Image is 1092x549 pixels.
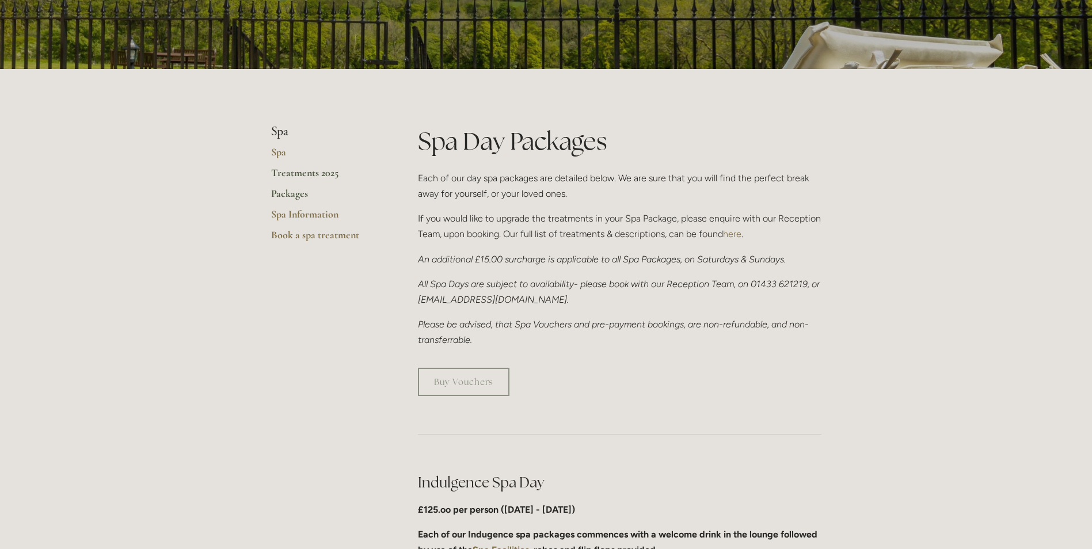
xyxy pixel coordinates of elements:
a: here [723,228,741,239]
a: Buy Vouchers [418,368,509,396]
p: If you would like to upgrade the treatments in your Spa Package, please enquire with our Receptio... [418,211,821,242]
a: Treatments 2025 [271,166,381,187]
p: Each of our day spa packages are detailed below. We are sure that you will find the perfect break... [418,170,821,201]
a: Spa Information [271,208,381,228]
a: Packages [271,187,381,208]
h2: Indulgence Spa Day [418,472,821,493]
em: An additional £15.00 surcharge is applicable to all Spa Packages, on Saturdays & Sundays. [418,254,786,265]
em: Please be advised, that Spa Vouchers and pre-payment bookings, are non-refundable, and non-transf... [418,319,809,345]
strong: £125.oo per person ([DATE] - [DATE]) [418,504,575,515]
em: All Spa Days are subject to availability- please book with our Reception Team, on 01433 621219, o... [418,279,822,305]
li: Spa [271,124,381,139]
h1: Spa Day Packages [418,124,821,158]
a: Spa [271,146,381,166]
a: Book a spa treatment [271,228,381,249]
